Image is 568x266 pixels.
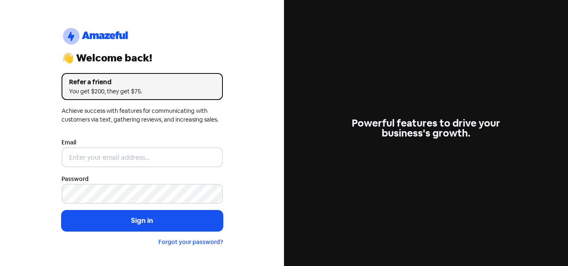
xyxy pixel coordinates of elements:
[69,77,215,87] div: Refer a friend
[62,210,223,231] button: Sign in
[62,107,223,124] div: Achieve success with features for communicating with customers via text, gathering reviews, and i...
[158,238,223,246] a: Forgot your password?
[62,147,223,167] input: Enter your email address...
[62,53,223,63] div: 👋 Welcome back!
[62,175,89,183] label: Password
[69,87,215,96] div: You get $200, they get $75.
[62,138,76,147] label: Email
[346,118,507,138] div: Powerful features to drive your business's growth.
